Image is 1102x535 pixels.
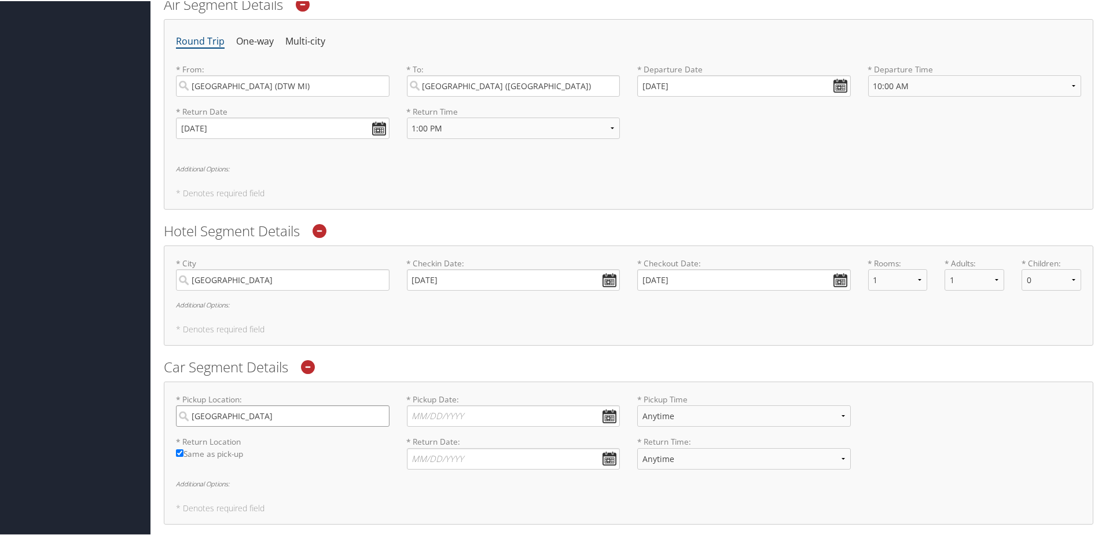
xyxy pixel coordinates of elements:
label: * From: [176,63,390,96]
input: City or Airport Code [407,74,620,96]
label: * Return Date [176,105,390,116]
select: * Departure Time [868,74,1082,96]
input: Same as pick-up [176,448,183,456]
input: * Return Date: [407,447,620,468]
li: Round Trip [176,30,225,51]
input: * Checkout Date: [637,268,851,290]
h6: Additional Options: [176,164,1081,171]
input: MM/DD/YYYY [176,116,390,138]
label: * To: [407,63,620,96]
select: * Pickup Time [637,404,851,426]
label: * Return Time: [637,435,851,477]
h6: Additional Options: [176,301,1081,307]
label: * Pickup Date: [407,393,620,426]
label: * Checkin Date: [407,256,620,290]
label: * Return Location [176,435,390,446]
select: * Return Time: [637,447,851,468]
input: * Pickup Date: [407,404,620,426]
label: * City [176,256,390,290]
label: Same as pick-up [176,447,390,465]
li: One-way [236,30,274,51]
li: Multi-city [285,30,325,51]
h5: * Denotes required field [176,503,1081,511]
input: City or Airport Code [176,74,390,96]
label: * Departure Time [868,63,1082,105]
label: * Pickup Location: [176,393,390,426]
h5: * Denotes required field [176,324,1081,332]
label: * Return Time [407,105,620,116]
h5: * Denotes required field [176,188,1081,196]
label: * Pickup Time [637,393,851,435]
h6: Additional Options: [176,479,1081,486]
label: * Checkout Date: [637,256,851,290]
h2: Car Segment Details [164,356,1093,376]
h2: Hotel Segment Details [164,220,1093,240]
input: MM/DD/YYYY [637,74,851,96]
label: * Rooms: [868,256,928,268]
input: * Checkin Date: [407,268,620,290]
label: * Adults: [945,256,1004,268]
label: * Departure Date [637,63,851,74]
label: * Return Date: [407,435,620,468]
label: * Children: [1022,256,1081,268]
